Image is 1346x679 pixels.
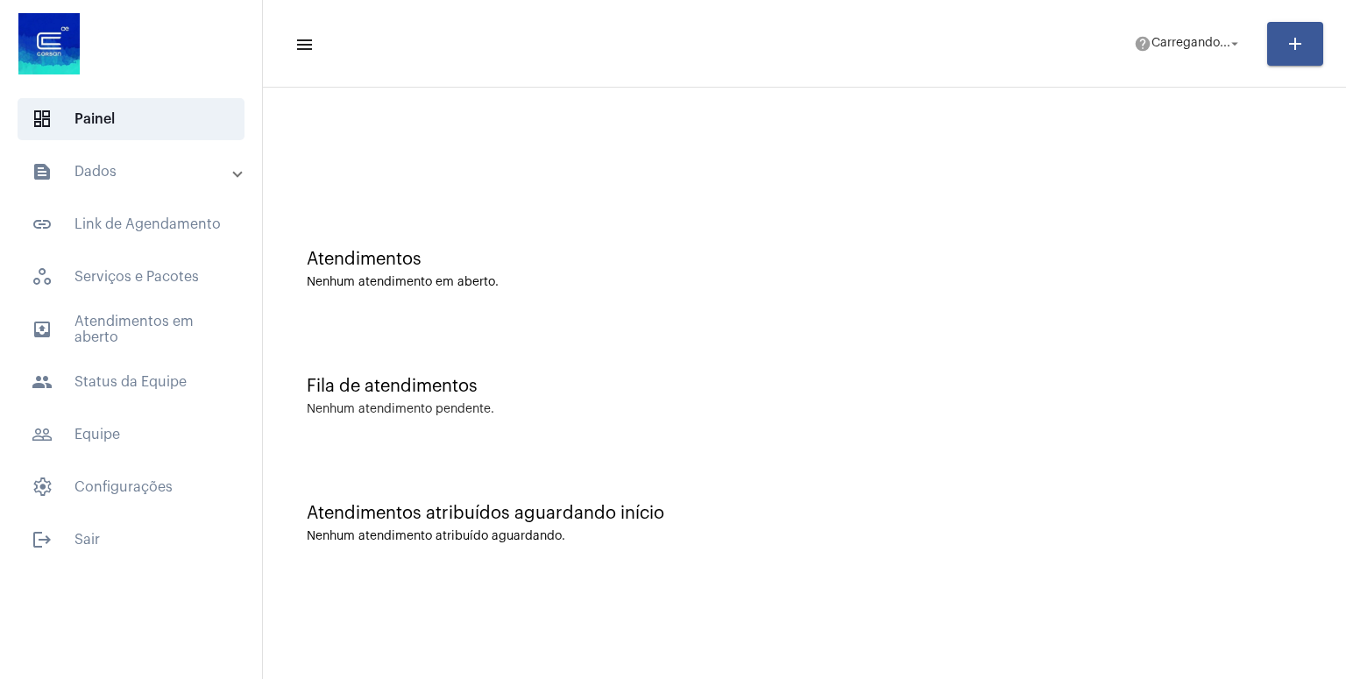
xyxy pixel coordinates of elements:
mat-panel-title: Dados [32,161,234,182]
div: Nenhum atendimento em aberto. [307,276,1302,289]
mat-expansion-panel-header: sidenav iconDados [11,151,262,193]
div: Nenhum atendimento pendente. [307,403,494,416]
span: Carregando... [1151,38,1230,50]
mat-icon: sidenav icon [294,34,312,55]
mat-icon: sidenav icon [32,529,53,550]
mat-icon: sidenav icon [32,371,53,393]
div: Fila de atendimentos [307,377,1302,396]
span: Equipe [18,414,244,456]
div: Atendimentos atribuídos aguardando início [307,504,1302,523]
span: Link de Agendamento [18,203,244,245]
div: Nenhum atendimento atribuído aguardando. [307,530,1302,543]
mat-icon: sidenav icon [32,424,53,445]
button: Carregando... [1123,26,1253,61]
span: sidenav icon [32,266,53,287]
span: Configurações [18,466,244,508]
span: Atendimentos em aberto [18,308,244,350]
span: Sair [18,519,244,561]
span: Status da Equipe [18,361,244,403]
span: Painel [18,98,244,140]
span: Serviços e Pacotes [18,256,244,298]
mat-icon: arrow_drop_down [1227,36,1243,52]
mat-icon: help [1134,35,1151,53]
mat-icon: add [1285,33,1306,54]
img: d4669ae0-8c07-2337-4f67-34b0df7f5ae4.jpeg [14,9,84,79]
span: sidenav icon [32,109,53,130]
mat-icon: sidenav icon [32,214,53,235]
span: sidenav icon [32,477,53,498]
mat-icon: sidenav icon [32,161,53,182]
mat-icon: sidenav icon [32,319,53,340]
div: Atendimentos [307,250,1302,269]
